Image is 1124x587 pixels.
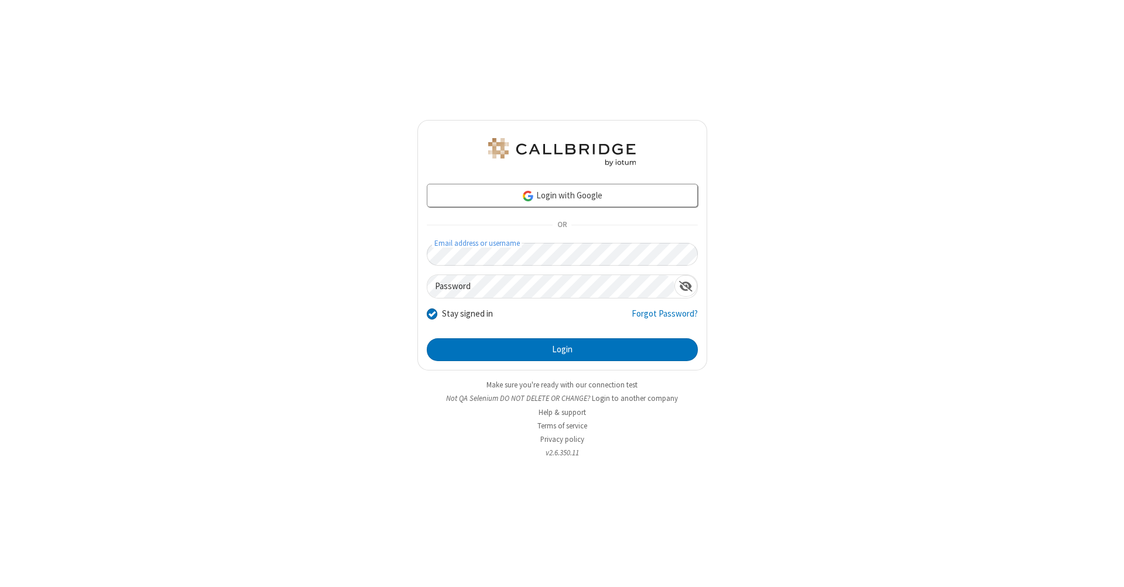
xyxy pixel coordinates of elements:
img: google-icon.png [522,190,534,202]
li: Not QA Selenium DO NOT DELETE OR CHANGE? [417,393,707,404]
li: v2.6.350.11 [417,447,707,458]
label: Stay signed in [442,307,493,321]
button: Login to another company [592,393,678,404]
span: OR [553,217,571,234]
a: Forgot Password? [632,307,698,329]
input: Email address or username [427,243,698,266]
a: Privacy policy [540,434,584,444]
img: QA Selenium DO NOT DELETE OR CHANGE [486,138,638,166]
a: Login with Google [427,184,698,207]
button: Login [427,338,698,362]
a: Make sure you're ready with our connection test [486,380,638,390]
a: Terms of service [537,421,587,431]
a: Help & support [539,407,586,417]
div: Show password [674,275,697,297]
input: Password [427,275,674,298]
